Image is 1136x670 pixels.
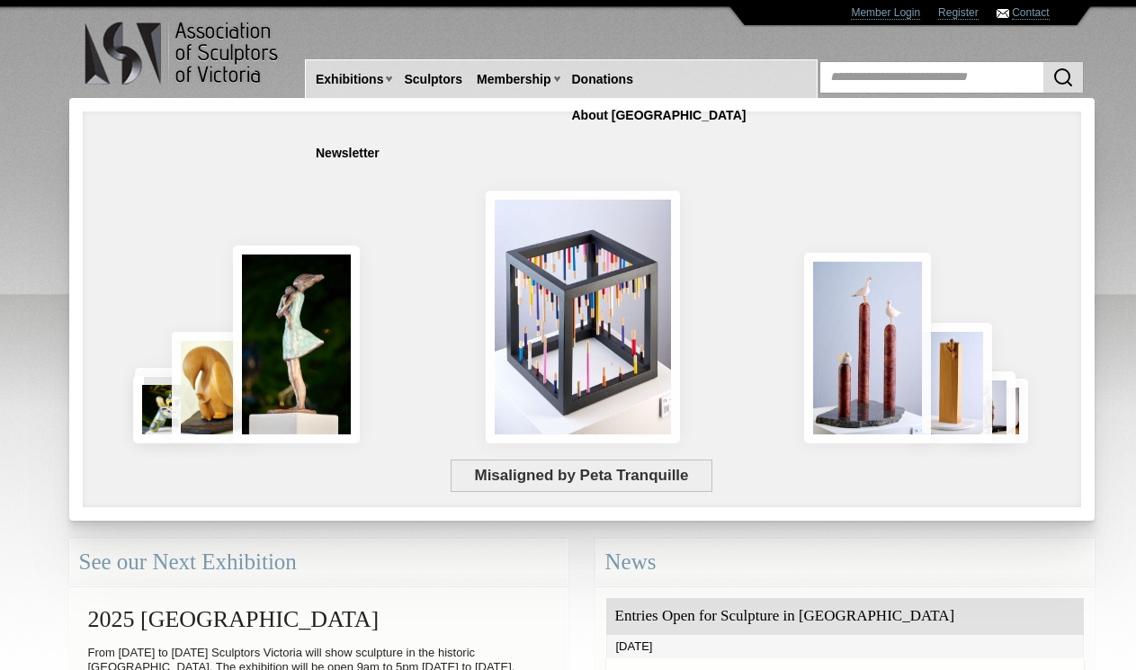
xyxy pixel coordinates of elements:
[79,597,559,641] h2: 2025 [GEOGRAPHIC_DATA]
[804,253,931,443] img: Rising Tides
[309,137,387,170] a: Newsletter
[565,63,640,96] a: Donations
[470,63,558,96] a: Membership
[606,598,1084,635] div: Entries Open for Sculpture in [GEOGRAPHIC_DATA]
[1012,6,1049,20] a: Contact
[938,6,979,20] a: Register
[595,539,1095,586] div: News
[910,323,992,443] img: Little Frog. Big Climb
[233,246,361,443] img: Connection
[309,63,390,96] a: Exhibitions
[565,99,754,132] a: About [GEOGRAPHIC_DATA]
[397,63,470,96] a: Sculptors
[451,460,712,492] span: Misaligned by Peta Tranquille
[1052,67,1074,88] img: Search
[606,635,1084,658] div: [DATE]
[69,539,568,586] div: See our Next Exhibition
[997,9,1009,18] img: Contact ASV
[84,18,282,89] img: logo.png
[851,6,920,20] a: Member Login
[486,191,680,443] img: Misaligned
